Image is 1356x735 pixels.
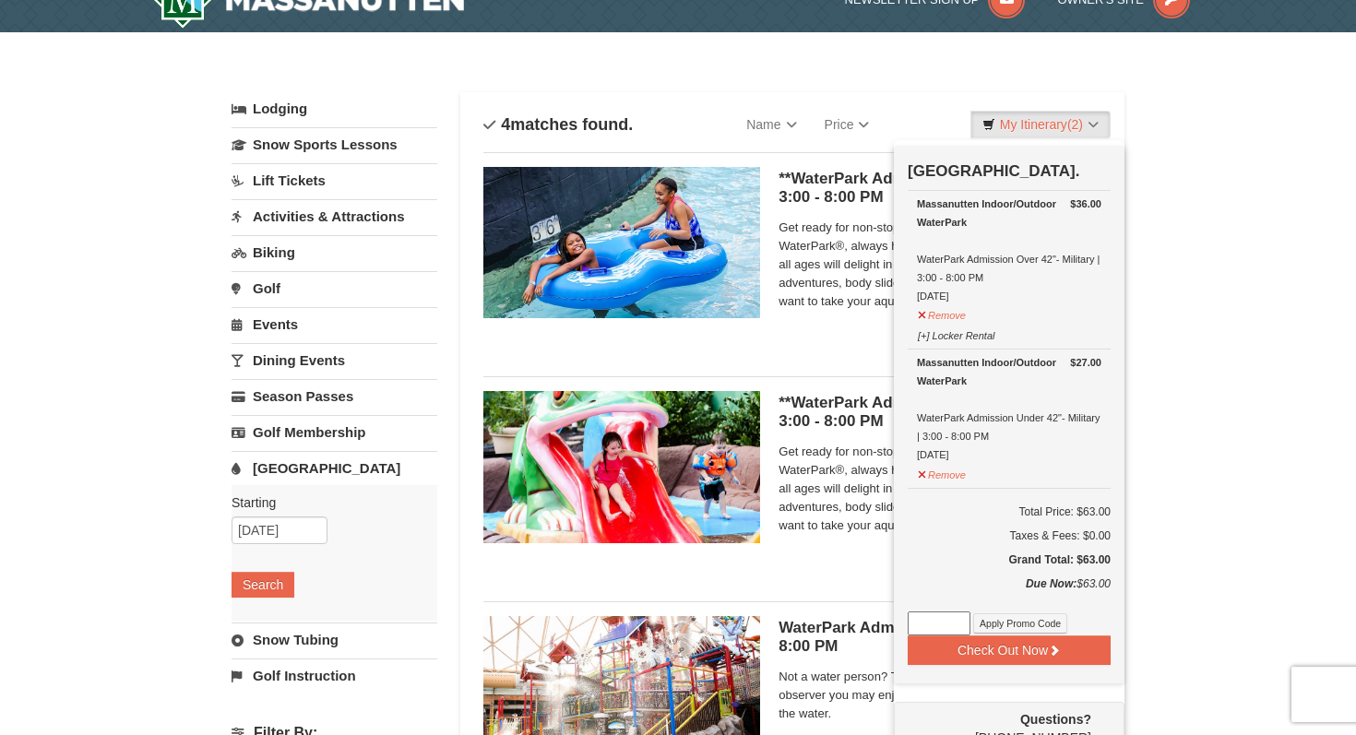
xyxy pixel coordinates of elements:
[779,443,1101,535] span: Get ready for non-stop thrills at the Massanutten WaterPark®, always heated to 84° Fahrenheit. Ch...
[973,613,1067,634] button: Apply Promo Code
[779,619,1101,656] h5: WaterPark Admission- Observer | 3:00 - 8:00 PM
[917,353,1101,464] div: WaterPark Admission Under 42"- Military | 3:00 - 8:00 PM [DATE]
[917,195,1101,231] div: Massanutten Indoor/Outdoor WaterPark
[232,415,437,449] a: Golf Membership
[779,170,1101,207] h5: **WaterPark Admission - Over 42” Tall | 3:00 - 8:00 PM
[917,461,967,484] button: Remove
[1070,353,1101,372] strong: $27.00
[232,163,437,197] a: Lift Tickets
[1067,117,1083,132] span: (2)
[232,235,437,269] a: Biking
[232,493,423,512] label: Starting
[232,127,437,161] a: Snow Sports Lessons
[908,503,1111,521] h6: Total Price: $63.00
[917,195,1101,305] div: WaterPark Admission Over 42"- Military | 3:00 - 8:00 PM [DATE]
[970,111,1111,138] a: My Itinerary(2)
[779,668,1101,723] span: Not a water person? Then this ticket is just for you. As an observer you may enjoy the WaterPark ...
[483,115,633,134] h4: matches found.
[917,302,967,325] button: Remove
[483,391,760,542] img: 6619917-1062-d161e022.jpg
[232,572,294,598] button: Search
[232,307,437,341] a: Events
[908,635,1111,665] button: Check Out Now
[483,167,760,318] img: 6619917-1058-293f39d8.jpg
[908,527,1111,545] div: Taxes & Fees: $0.00
[501,115,510,134] span: 4
[232,451,437,485] a: [GEOGRAPHIC_DATA]
[1026,577,1076,590] strong: Due Now:
[908,575,1111,611] div: $63.00
[232,658,437,693] a: Golf Instruction
[779,219,1101,311] span: Get ready for non-stop thrills at the Massanutten WaterPark®, always heated to 84° Fahrenheit. Ch...
[732,106,810,143] a: Name
[908,551,1111,569] h5: Grand Total: $63.00
[232,199,437,233] a: Activities & Attractions
[811,106,884,143] a: Price
[917,322,995,345] button: [+] Locker Rental
[908,162,1079,180] strong: [GEOGRAPHIC_DATA].
[232,622,437,657] a: Snow Tubing
[917,353,1101,390] div: Massanutten Indoor/Outdoor WaterPark
[779,394,1101,431] h5: **WaterPark Admission - Under 42” Tall | 3:00 - 8:00 PM
[232,271,437,305] a: Golf
[232,92,437,125] a: Lodging
[232,379,437,413] a: Season Passes
[232,343,437,377] a: Dining Events
[1070,195,1101,213] strong: $36.00
[1020,712,1091,727] strong: Questions?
